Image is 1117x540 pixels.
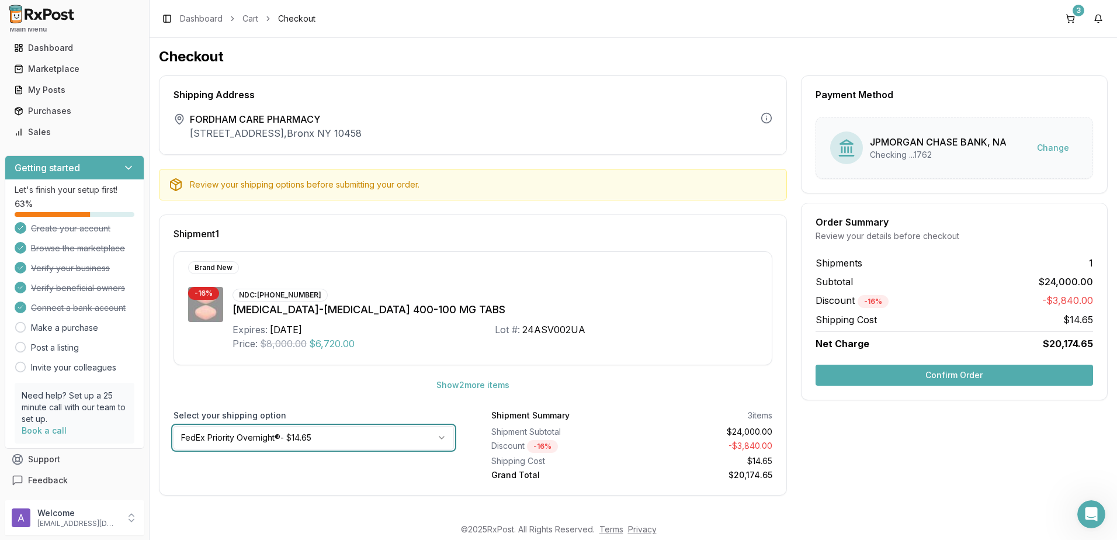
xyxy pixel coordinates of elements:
[427,375,519,396] button: Show2more items
[102,5,134,25] h1: Help
[15,184,134,196] p: Let's finish your setup first!
[527,440,558,453] div: - 16 %
[28,475,68,486] span: Feedback
[12,190,208,227] p: Manage your RxPost profile, password, login methods, billing, and team member settings—all in one...
[816,313,877,327] span: Shipping Cost
[31,362,116,373] a: Invite your colleagues
[12,302,50,314] span: 2 articles
[1089,256,1093,270] span: 1
[190,126,362,140] p: [STREET_ADDRESS] , Bronx NY 10458
[816,295,889,306] span: Discount
[636,469,772,481] div: $20,174.65
[870,135,1007,149] div: JPMORGAN CHASE BANK, NA
[12,144,50,157] span: 2 articles
[8,30,226,53] input: Search for help
[858,295,889,308] div: - 16 %
[14,42,135,54] div: Dashboard
[12,229,45,241] span: 1 article
[9,58,140,79] a: Marketplace
[159,47,1108,66] h1: Checkout
[37,519,119,528] p: [EMAIL_ADDRESS][DOMAIN_NAME]
[599,524,623,534] a: Terms
[233,302,758,318] div: [MEDICAL_DATA]-[MEDICAL_DATA] 400-100 MG TABS
[816,90,1093,99] div: Payment Method
[12,117,208,142] p: Everything you need to quickly set up your RxPost account
[184,394,205,402] span: Help
[628,524,657,534] a: Privacy
[78,365,155,411] button: Messages
[97,394,137,402] span: Messages
[188,261,239,274] div: Brand New
[816,230,1093,242] div: Review your details before checkout
[1077,500,1105,528] iframe: Intercom live chat
[5,102,144,120] button: Purchases
[31,262,110,274] span: Verify your business
[1028,137,1078,158] button: Change
[15,161,80,175] h3: Getting started
[205,5,226,26] div: Close
[636,440,772,453] div: - $3,840.00
[9,79,140,101] a: My Posts
[8,30,226,53] div: Search for helpSearch for help
[9,122,140,143] a: Sales
[5,81,144,99] button: My Posts
[233,289,328,302] div: NDC: [PHONE_NUMBER]
[748,410,772,421] div: 3 items
[1039,275,1093,289] span: $24,000.00
[5,60,144,78] button: Marketplace
[491,410,570,421] div: Shipment Summary
[1061,9,1080,28] button: 3
[5,39,144,57] button: Dashboard
[233,323,268,337] div: Expires:
[242,13,258,25] a: Cart
[12,260,208,272] p: Start selling on RxPost
[174,229,219,238] span: Shipment 1
[27,394,51,402] span: Home
[31,322,98,334] a: Make a purchase
[636,426,772,438] div: $24,000.00
[14,84,135,96] div: My Posts
[309,337,355,351] span: $6,720.00
[816,217,1093,227] div: Order Summary
[190,112,362,126] span: FORDHAM CARE PHARMACY
[491,469,627,481] div: Grand Total
[14,105,135,117] div: Purchases
[12,175,208,188] p: Account & Team Settings
[180,13,315,25] nav: breadcrumb
[31,282,125,294] span: Verify beneficial owners
[31,302,126,314] span: Connect a bank account
[5,123,144,141] button: Sales
[31,342,79,354] a: Post a listing
[9,37,140,58] a: Dashboard
[174,410,454,421] label: Select your shipping option
[9,101,140,122] a: Purchases
[180,13,223,25] a: Dashboard
[156,365,234,411] button: Help
[174,90,772,99] div: Shipping Address
[22,390,127,425] p: Need help? Set up a 25 minute call with our team to set up.
[5,5,79,23] img: RxPost Logo
[636,455,772,467] div: $14.65
[1063,313,1093,327] span: $14.65
[270,323,302,337] div: [DATE]
[15,198,33,210] span: 63 %
[5,449,144,470] button: Support
[816,256,862,270] span: Shipments
[12,275,208,299] p: Post inventory, manage listings, fulfill orders, and get paid.
[491,455,627,467] div: Shipping Cost
[9,25,140,34] h2: Main Menu
[816,365,1093,386] button: Confirm Order
[491,440,627,453] div: Discount
[491,426,627,438] div: Shipment Subtotal
[1073,5,1084,16] div: 3
[31,243,125,254] span: Browse the marketplace
[31,223,110,234] span: Create your account
[12,70,222,84] h2: 3 collections
[14,126,135,138] div: Sales
[14,63,135,75] div: Marketplace
[188,287,223,322] img: Sofosbuvir-Velpatasvir 400-100 MG TABS
[233,337,258,351] div: Price:
[190,179,777,191] div: Review your shipping options before submitting your order.
[260,337,307,351] span: $8,000.00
